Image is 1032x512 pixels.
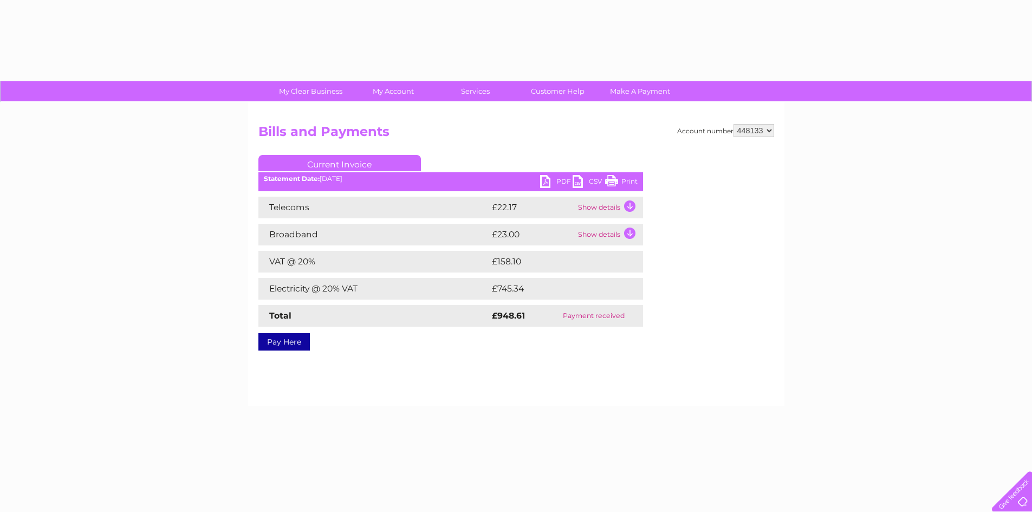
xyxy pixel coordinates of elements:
strong: £948.61 [492,310,525,321]
td: Payment received [545,305,643,327]
td: Show details [575,197,643,218]
td: £158.10 [489,251,622,273]
a: My Account [348,81,438,101]
a: PDF [540,175,573,191]
div: Account number [677,124,774,137]
td: Show details [575,224,643,245]
a: Make A Payment [595,81,685,101]
td: £745.34 [489,278,624,300]
a: Current Invoice [258,155,421,171]
td: £23.00 [489,224,575,245]
td: Broadband [258,224,489,245]
b: Statement Date: [264,174,320,183]
div: [DATE] [258,175,643,183]
strong: Total [269,310,291,321]
td: Electricity @ 20% VAT [258,278,489,300]
a: Customer Help [513,81,602,101]
a: Print [605,175,638,191]
a: My Clear Business [266,81,355,101]
td: Telecoms [258,197,489,218]
a: CSV [573,175,605,191]
td: VAT @ 20% [258,251,489,273]
a: Services [431,81,520,101]
a: Pay Here [258,333,310,351]
h2: Bills and Payments [258,124,774,145]
td: £22.17 [489,197,575,218]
